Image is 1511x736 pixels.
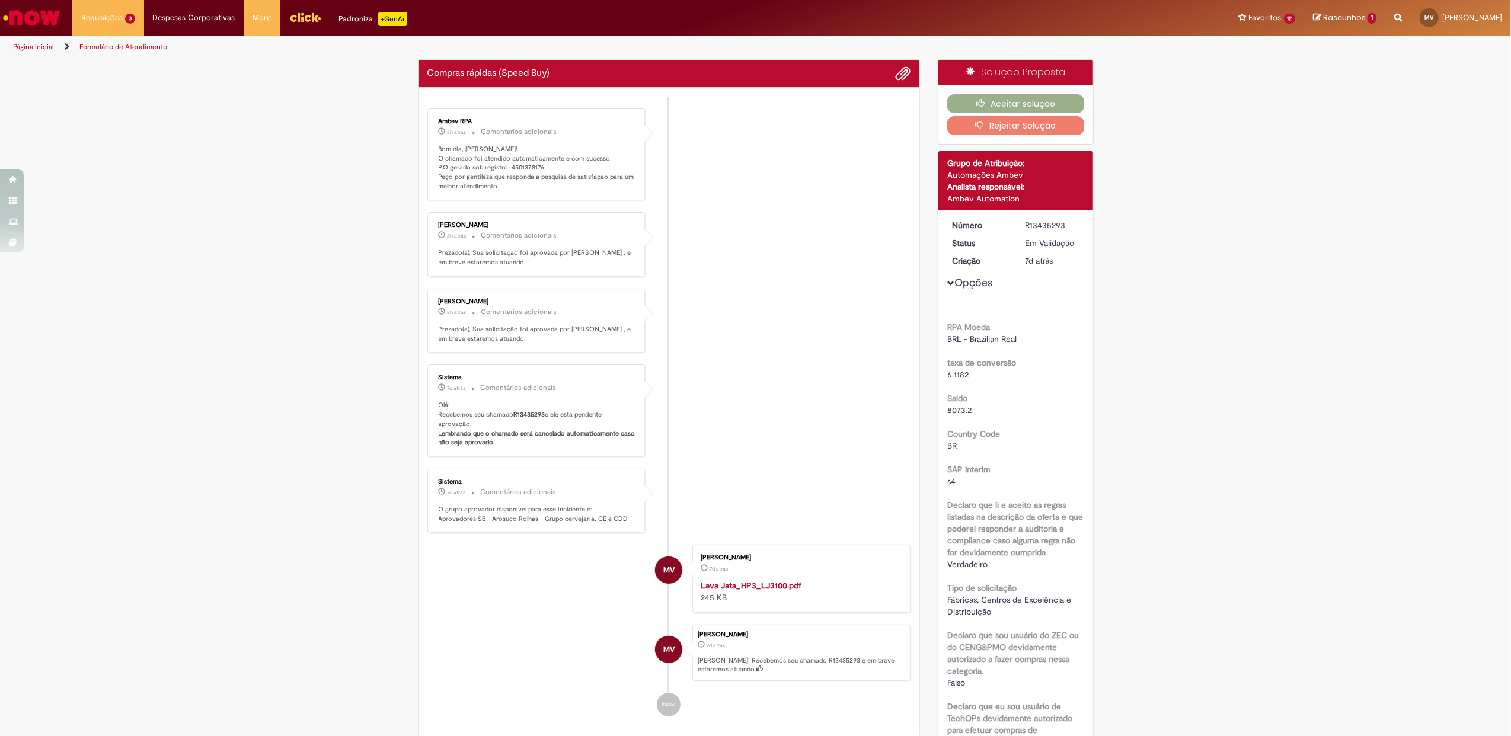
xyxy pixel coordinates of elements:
span: MV [1424,14,1434,21]
span: MV [663,635,675,664]
ul: Histórico de tíquete [427,97,911,728]
p: Olá! Recebemos seu chamado e ele esta pendente aprovação. [439,401,636,447]
b: Declaro que li e aceito as regras listadas na descrição da oferta e que poderei responder a audit... [947,500,1083,558]
span: 6.1182 [947,369,969,380]
span: 1 [1368,13,1376,24]
p: [PERSON_NAME]! Recebemos seu chamado R13435293 e em breve estaremos atuando. [698,656,904,674]
div: R13435293 [1025,219,1080,231]
ul: Trilhas de página [9,36,998,58]
button: Rejeitar Solução [947,116,1084,135]
div: Analista responsável: [947,181,1084,193]
b: Country Code [947,428,1000,439]
div: Ambev Automation [947,193,1084,204]
a: Formulário de Atendimento [79,42,167,52]
time: 27/08/2025 09:40:53 [448,232,467,239]
p: Prezado(a), Sua solicitação foi aprovada por [PERSON_NAME] , e em breve estaremos atuando. [439,248,636,267]
time: 21/08/2025 10:19:28 [707,642,725,649]
span: 12 [1284,14,1296,24]
span: BRL - Brazilian Real [947,334,1017,344]
div: 21/08/2025 10:19:28 [1025,255,1080,267]
b: taxa de conversão [947,357,1016,368]
dt: Criação [943,255,1016,267]
p: O grupo aprovador disponível para esse incidente é: Aprovadores SB - Arosuco Rolhas - Grupo cerve... [439,505,636,523]
span: s4 [947,476,956,487]
span: 7d atrás [707,642,725,649]
span: 7d atrás [448,385,466,392]
b: SAP Interim [947,464,991,475]
span: 8h atrás [448,309,467,316]
span: MV [663,556,675,584]
div: Em Validação [1025,237,1080,249]
span: More [253,12,271,24]
time: 27/08/2025 09:40:52 [448,309,467,316]
b: Tipo de solicitação [947,583,1017,593]
div: Mayara Rodrigues Vasques [655,636,682,663]
div: Automações Ambev [947,169,1084,181]
b: RPA Moeda [947,322,990,332]
div: Grupo de Atribuição: [947,157,1084,169]
b: Lembrando que o chamado será cancelado automaticamente caso não seja aprovado. [439,429,637,447]
div: [PERSON_NAME] [439,298,636,305]
div: [PERSON_NAME] [698,631,904,638]
small: Comentários adicionais [481,383,557,393]
small: Comentários adicionais [481,487,557,497]
small: Comentários adicionais [481,127,557,137]
span: 7d atrás [1025,255,1053,266]
b: Saldo [947,393,967,404]
div: Ambev RPA [439,118,636,125]
span: Verdadeiro [947,559,988,569]
span: 8h atrás [448,232,467,239]
span: BR [947,440,957,451]
a: Página inicial [13,42,54,52]
div: [PERSON_NAME] [701,554,898,561]
small: Comentários adicionais [481,307,557,317]
time: 21/08/2025 10:19:37 [448,489,466,496]
time: 21/08/2025 10:19:40 [448,385,466,392]
div: Sistema [439,478,636,485]
span: Requisições [81,12,123,24]
time: 27/08/2025 09:49:08 [448,129,467,136]
h2: Compras rápidas (Speed Buy) Histórico de tíquete [427,68,550,79]
span: Falso [947,677,965,688]
span: [PERSON_NAME] [1442,12,1502,23]
dt: Status [943,237,1016,249]
p: Bom dia, [PERSON_NAME]! O chamado foi atendido automaticamente e com sucesso. P.O gerado sob regi... [439,145,636,191]
span: Fábricas, Centros de Excelência e Distribuição [947,594,1074,617]
div: Solução Proposta [938,60,1093,85]
b: R13435293 [514,410,545,419]
time: 21/08/2025 10:19:28 [1025,255,1053,266]
img: ServiceNow [1,6,62,30]
div: Padroniza [339,12,407,26]
a: Rascunhos [1313,12,1376,24]
span: Favoritos [1249,12,1282,24]
span: 3 [125,14,135,24]
dt: Número [943,219,1016,231]
span: 8h atrás [448,129,467,136]
span: 7d atrás [710,565,728,572]
span: Rascunhos [1323,12,1366,23]
time: 21/08/2025 10:19:22 [710,565,728,572]
b: Declaro que sou usuário do ZEC ou do CENG&PMO devidamente autorizado a fazer compras nessa catego... [947,630,1079,676]
div: 245 KB [701,580,898,603]
div: [PERSON_NAME] [439,222,636,229]
span: 7d atrás [448,489,466,496]
div: Sistema [439,374,636,381]
p: +GenAi [378,12,407,26]
li: Mayara Rodrigues Vasques [427,625,911,681]
small: Comentários adicionais [481,231,557,241]
p: Prezado(a), Sua solicitação foi aprovada por [PERSON_NAME] , e em breve estaremos atuando. [439,325,636,343]
span: Despesas Corporativas [153,12,235,24]
button: Aceitar solução [947,94,1084,113]
div: Mayara Rodrigues Vasques [655,556,682,584]
img: click_logo_yellow_360x200.png [289,8,321,26]
a: Lava Jata_HP3_LJ3100.pdf [701,580,801,591]
span: 8073.2 [947,405,972,415]
button: Adicionar anexos [895,66,911,81]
